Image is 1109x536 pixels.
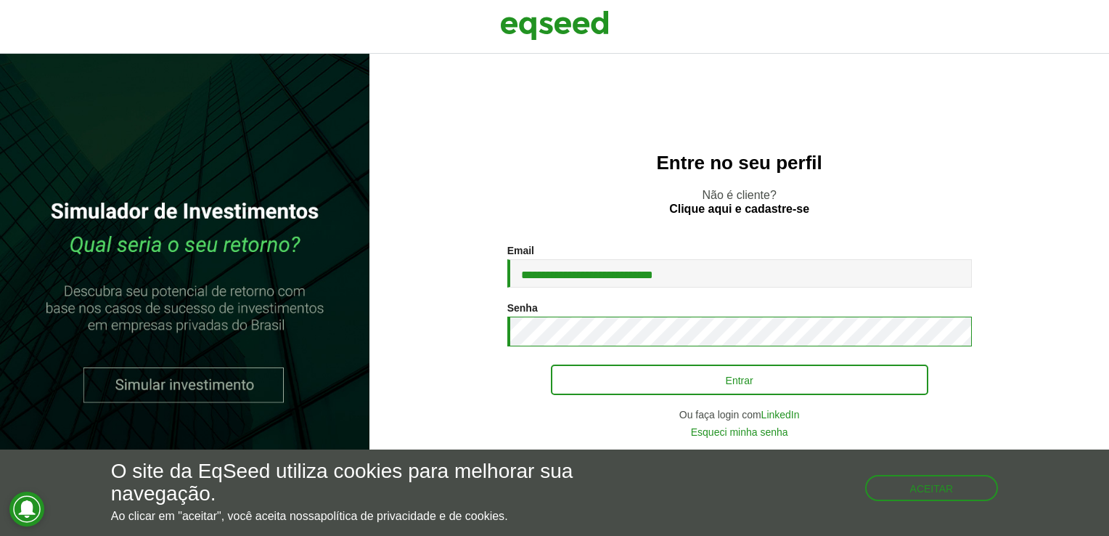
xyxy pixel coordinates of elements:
h2: Entre no seu perfil [398,153,1080,174]
label: Senha [507,303,538,313]
a: LinkedIn [761,410,800,420]
button: Entrar [551,365,928,395]
img: EqSeed Logo [500,7,609,44]
div: Ou faça login com [507,410,972,420]
a: Esqueci minha senha [691,427,788,437]
a: Clique aqui e cadastre-se [669,203,809,215]
p: Ao clicar em "aceitar", você aceita nossa . [111,509,643,523]
h5: O site da EqSeed utiliza cookies para melhorar sua navegação. [111,460,643,505]
label: Email [507,245,534,256]
p: Não é cliente? [398,188,1080,216]
a: política de privacidade e de cookies [321,511,505,522]
button: Aceitar [865,475,999,501]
